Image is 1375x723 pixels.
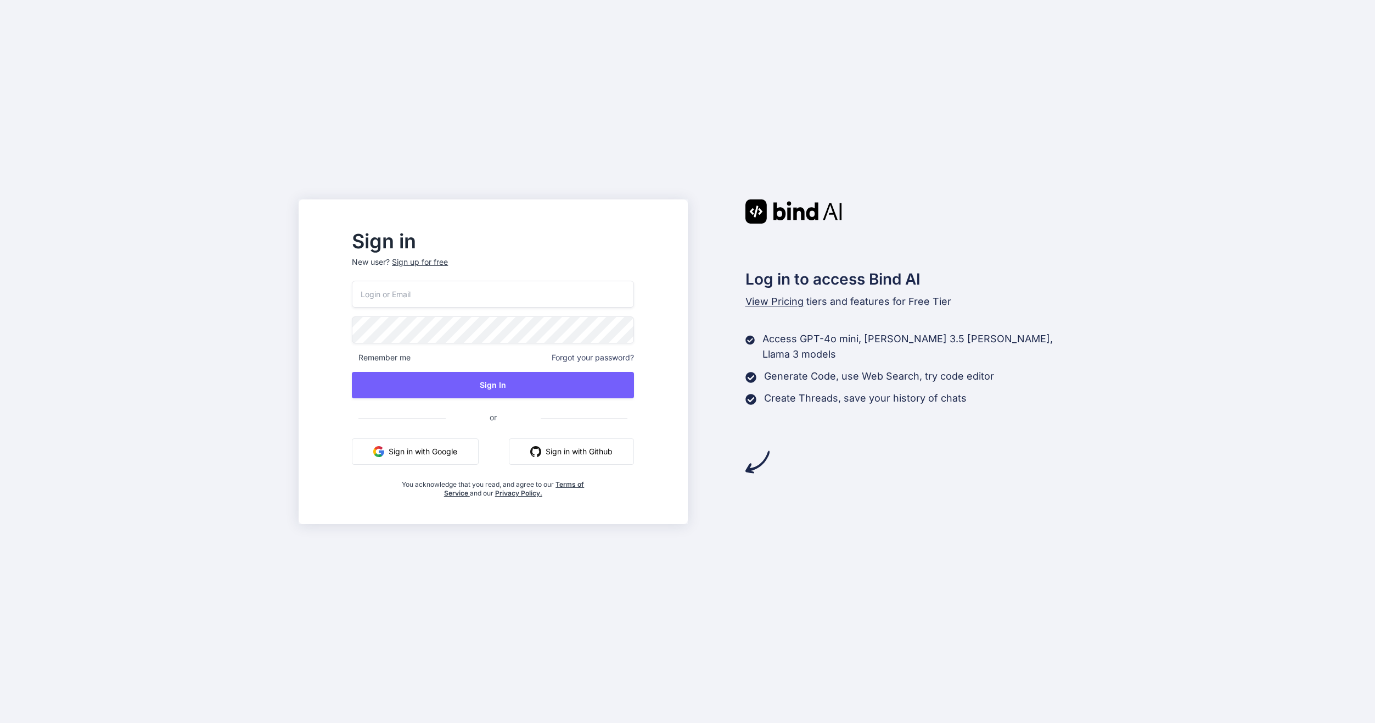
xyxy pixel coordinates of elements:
[446,404,541,431] span: or
[352,257,634,281] p: New user?
[764,391,967,406] p: Create Threads, save your history of chats
[764,369,994,384] p: Generate Code, use Web Search, try code editor
[530,446,541,457] img: github
[352,438,479,465] button: Sign in with Google
[745,450,770,474] img: arrow
[399,474,587,498] div: You acknowledge that you read, and agree to our and our
[745,294,1077,309] p: tiers and features for Free Tier
[745,296,804,307] span: View Pricing
[352,352,411,363] span: Remember me
[352,372,634,398] button: Sign In
[352,232,634,250] h2: Sign in
[495,489,542,497] a: Privacy Policy.
[745,199,842,224] img: Bind AI logo
[552,352,634,363] span: Forgot your password?
[745,268,1077,291] h2: Log in to access Bind AI
[509,438,634,465] button: Sign in with Github
[762,331,1076,362] p: Access GPT-4o mini, [PERSON_NAME] 3.5 [PERSON_NAME], Llama 3 models
[352,281,634,308] input: Login or Email
[392,257,448,268] div: Sign up for free
[373,446,384,457] img: google
[444,480,585,497] a: Terms of Service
